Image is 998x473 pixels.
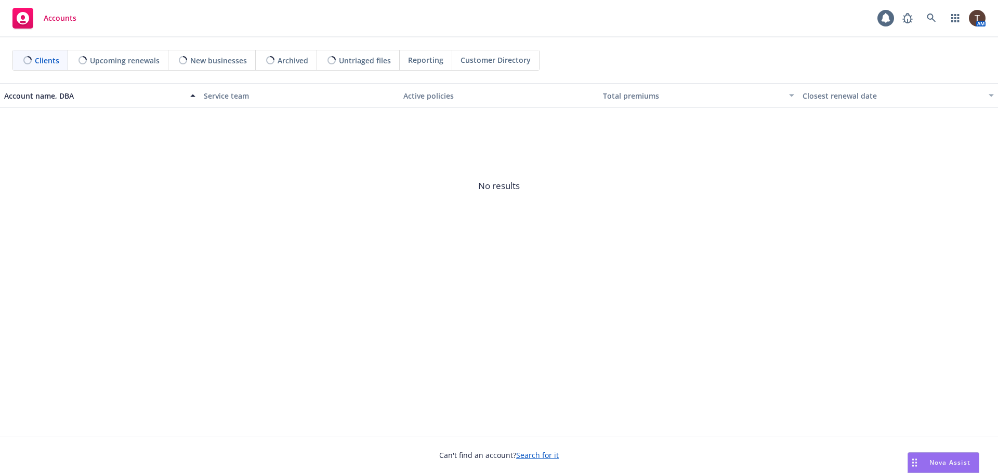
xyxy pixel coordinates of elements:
div: Total premiums [603,90,783,101]
span: Can't find an account? [439,450,559,461]
img: photo [969,10,986,26]
button: Closest renewal date [798,83,998,108]
span: New businesses [190,55,247,66]
span: Clients [35,55,59,66]
span: Accounts [44,14,76,22]
div: Closest renewal date [803,90,982,101]
div: Active policies [403,90,595,101]
span: Upcoming renewals [90,55,160,66]
div: Drag to move [908,453,921,472]
a: Search [921,8,942,29]
button: Service team [200,83,399,108]
span: Customer Directory [461,55,531,65]
span: Reporting [408,55,443,65]
span: Nova Assist [929,458,970,467]
button: Active policies [399,83,599,108]
a: Switch app [945,8,966,29]
div: Account name, DBA [4,90,184,101]
div: Service team [204,90,395,101]
a: Report a Bug [897,8,918,29]
button: Nova Assist [908,452,979,473]
a: Search for it [516,450,559,460]
button: Total premiums [599,83,798,108]
span: Untriaged files [339,55,391,66]
span: Archived [278,55,308,66]
a: Accounts [8,4,81,33]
